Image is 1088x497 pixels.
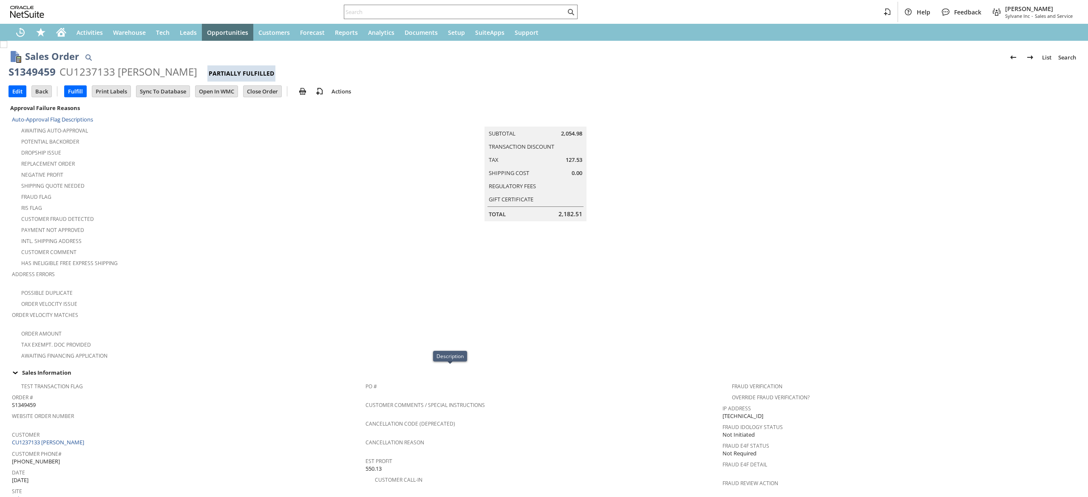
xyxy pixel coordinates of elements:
img: Quick Find [83,52,93,62]
input: Back [32,86,51,97]
svg: Home [56,27,66,37]
a: Order # [12,394,33,401]
span: Analytics [368,28,394,37]
a: Fraud Idology Status [722,424,783,431]
a: Customer Call-in [375,476,422,483]
h1: Sales Order [25,49,79,63]
a: Website Order Number [12,412,74,420]
span: [DATE] [12,476,28,484]
span: SuiteApps [475,28,504,37]
input: Fulfill [65,86,86,97]
img: Previous [1008,52,1018,62]
a: Reports [330,24,363,41]
a: Shipping Quote Needed [21,182,85,189]
a: Override Fraud Verification? [732,394,810,401]
a: Cancellation Reason [365,439,424,446]
a: Dropship Issue [21,149,61,156]
span: Setup [448,28,465,37]
a: Address Errors [12,271,55,278]
span: Sylvane Inc [1005,13,1030,19]
a: Tax [489,156,499,164]
a: Forecast [295,24,330,41]
a: Awaiting Financing Application [21,352,108,359]
span: Activities [76,28,103,37]
span: Customers [258,28,290,37]
span: - [1031,13,1033,19]
span: Reports [335,28,358,37]
svg: Search [566,7,576,17]
span: Sales and Service [1035,13,1073,19]
span: Forecast [300,28,325,37]
svg: logo [10,6,44,18]
span: Help [917,8,930,16]
a: Test Transaction Flag [21,383,83,390]
span: Warehouse [113,28,146,37]
a: Activities [71,24,108,41]
span: 0.00 [572,169,582,177]
span: [TECHNICAL_ID] [722,412,763,420]
span: Documents [405,28,438,37]
a: Date [12,469,25,476]
a: IP Address [722,405,751,412]
a: Warehouse [108,24,151,41]
span: [PERSON_NAME] [1005,5,1073,13]
a: Setup [443,24,470,41]
span: Not Required [722,449,756,457]
span: S1349459 [12,401,36,409]
a: Potential Backorder [21,138,79,145]
span: Opportunities [207,28,248,37]
div: S1349459 [8,65,56,79]
div: Sales Information [8,367,1076,378]
div: Approval Failure Reasons [8,102,362,113]
a: SuiteApps [470,24,510,41]
a: Search [1055,51,1079,64]
a: Order Amount [21,330,62,337]
a: Auto-Approval Flag Descriptions [12,116,93,123]
a: Recent Records [10,24,31,41]
a: Opportunities [202,24,253,41]
a: Fraud E4F Detail [722,461,767,468]
a: Replacement Order [21,160,75,167]
a: Customers [253,24,295,41]
a: Customer Fraud Detected [21,215,94,223]
a: Fraud E4F Status [722,442,769,449]
a: Est Profit [365,457,392,465]
a: Site [12,488,22,495]
a: Awaiting Auto-Approval [21,127,88,134]
span: 550.13 [365,465,382,473]
a: Gift Certificate [489,195,533,203]
span: Tech [156,28,170,37]
img: print.svg [297,86,308,96]
a: Leads [175,24,202,41]
span: 2,054.98 [561,130,582,138]
a: Analytics [363,24,399,41]
input: Search [344,7,566,17]
div: Description [436,353,464,360]
a: Order Velocity Issue [21,300,77,308]
a: PO # [365,383,377,390]
input: Sync To Database [136,86,190,97]
span: [PHONE_NUMBER] [12,457,60,466]
a: CU1237133 [PERSON_NAME] [12,438,86,446]
td: Sales Information [8,367,1079,378]
a: Total [489,210,506,218]
a: Tech [151,24,175,41]
span: 2,182.51 [558,210,582,218]
svg: Recent Records [15,27,25,37]
a: Has Ineligible Free Express Shipping [21,260,118,267]
a: Actions [328,88,354,95]
a: Intl. Shipping Address [21,237,82,245]
a: Customer Comments / Special Instructions [365,401,485,409]
a: Possible Duplicate [21,289,73,297]
div: Shortcuts [31,24,51,41]
svg: Shortcuts [36,27,46,37]
a: Customer Comment [21,248,76,256]
a: Subtotal [489,130,516,137]
a: Transaction Discount [489,143,554,150]
a: Tax Exempt. Doc Provided [21,341,91,348]
img: Next [1025,52,1035,62]
span: 127.53 [566,156,582,164]
a: Order Velocity Matches [12,311,78,319]
a: Fraud Flag [21,193,51,200]
input: Print Labels [92,86,130,97]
